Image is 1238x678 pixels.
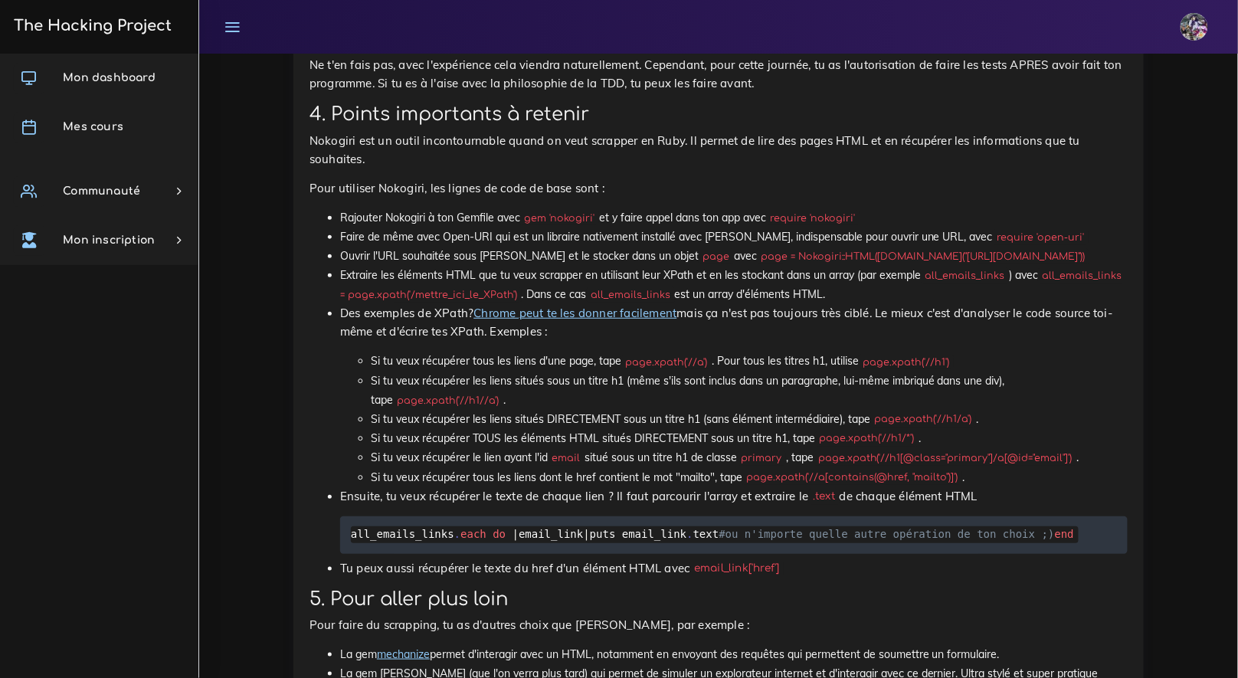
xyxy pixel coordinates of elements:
[583,529,589,541] span: |
[870,412,976,427] code: page.xpath('//h1/a')
[371,352,1128,371] li: Si tu veux récupérer tous les liens d'une page, tape . Pour tous les titres h1, utilise
[309,588,1128,611] h2: 5. Pour aller plus loin
[587,287,675,303] code: all_emails_links
[520,211,599,226] code: gem 'nokogiri'
[340,228,1128,247] li: Faire de même avec Open-URI qui est un libraire nativement installé avec [PERSON_NAME], indispens...
[340,247,1128,266] li: Ouvrir l'URL souhaitée sous [PERSON_NAME] et le stocker dans un objet avec
[340,304,1128,341] p: Des exemples de XPath? mais ça n'est pas toujours très ciblé. Le mieux c'est d'analyser le code s...
[63,121,123,133] span: Mes cours
[309,56,1128,93] p: Ne t'en fais pas, avec l'expérience cela viendra naturellement. Cependant, pour cette journée, tu...
[377,647,430,661] a: mechanize
[473,306,676,320] a: Chrome peut te les donner facilement
[371,372,1128,410] li: Si tu veux récupérer les liens situés sous un titre h1 (même s'ils sont inclus dans un paragraphe...
[859,355,954,370] code: page.xpath('//h1')
[621,355,712,370] code: page.xpath('//a')
[814,451,1076,467] code: page.xpath('//h1[@class="primary"]/a[@id="email"]')
[1055,529,1074,541] span: end
[921,268,1009,283] code: all_emails_links
[393,393,503,408] code: page.xpath('//h1//a')
[815,431,919,447] code: page.xpath('//h1/*')
[460,529,486,541] span: each
[340,559,1128,578] p: Tu peux aussi récupérer le texte du href d'un élément HTML avec
[699,249,734,264] code: page
[63,72,156,84] span: Mon dashboard
[454,529,460,541] span: .
[309,179,1128,198] p: Pour utiliser Nokogiri, les lignes de code de base sont :
[686,529,693,541] span: .
[766,211,860,226] code: require 'nokogiri'
[493,529,506,541] span: do
[809,489,840,505] code: .text
[690,561,784,577] code: email_link['href']
[9,18,172,34] h3: The Hacking Project
[309,616,1128,634] p: Pour faire du scrapping, tu as d'autres choix que [PERSON_NAME], par exemple :
[63,185,140,197] span: Communauté
[351,526,1079,543] code: all_emails_links email_link puts email_link text
[548,451,585,467] code: email
[513,529,519,541] span: |
[371,410,1128,429] li: Si tu veux récupérer les liens situés DIRECTEMENT sous un titre h1 (sans élément intermédiaire), ...
[757,249,1089,264] code: page = Nokogiri::HTML([DOMAIN_NAME]("[URL][DOMAIN_NAME]"))
[742,470,962,486] code: page.xpath('//a[contains(@href, "mailto")]')
[371,429,1128,448] li: Si tu veux récupérer TOUS les éléments HTML situés DIRECTEMENT sous un titre h1, tape .
[340,266,1128,304] li: Extraire les éléments HTML que tu veux scrapper en utilisant leur XPath et en les stockant dans u...
[737,451,786,467] code: primary
[719,529,1055,541] span: #ou n'importe quelle autre opération de ton choix ;)
[371,448,1128,467] li: Si tu veux récupérer le lien ayant l'id situé sous un titre h1 de classe , tape .
[1181,13,1208,41] img: eg54bupqcshyolnhdacp.jpg
[340,208,1128,228] li: Rajouter Nokogiri à ton Gemfile avec et y faire appel dans ton app avec
[63,234,155,246] span: Mon inscription
[993,230,1089,245] code: require 'open-uri'
[340,487,1128,506] p: Ensuite, tu veux récupérer le texte de chaque lien ? Il faut parcourir l'array et extraire le de ...
[309,103,1128,126] h2: 4. Points importants à retenir
[371,468,1128,487] li: Si tu veux récupérer tous les liens dont le href contient le mot "mailto", tape .
[309,132,1128,169] p: Nokogiri est un outil incontournable quand on veut scrapper en Ruby. Il permet de lire des pages ...
[340,645,1128,664] li: La gem permet d'interagir avec un HTML, notamment en envoyant des requêtes qui permettent de soum...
